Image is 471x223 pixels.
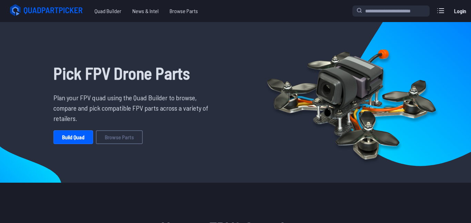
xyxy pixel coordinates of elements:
a: Build Quad [53,130,93,144]
img: Quadcopter [252,33,451,171]
a: Browse Parts [164,4,203,18]
h1: Pick FPV Drone Parts [53,61,213,85]
a: Quad Builder [89,4,127,18]
a: Browse Parts [96,130,143,144]
a: Login [452,4,468,18]
p: Plan your FPV quad using the Quad Builder to browse, compare and pick compatible FPV parts across... [53,92,213,123]
a: News & Intel [127,4,164,18]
